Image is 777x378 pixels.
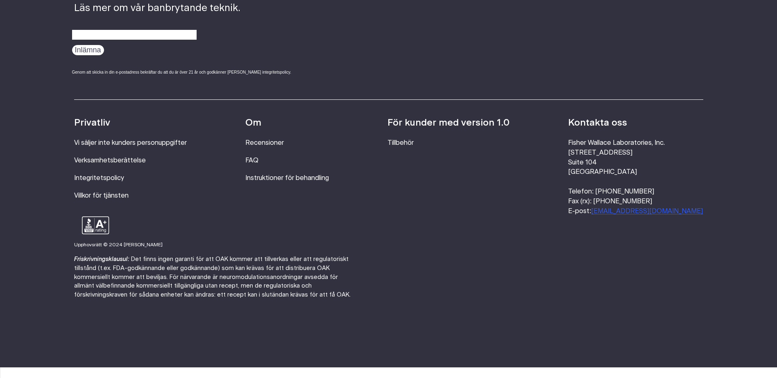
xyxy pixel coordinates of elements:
strong: För kunder med version 1.0 [387,118,510,128]
a: Vi säljer inte kunders personuppgifter [74,139,187,146]
font: Fisher Wallace Laboratories, Inc. [STREET_ADDRESS] Suite 104 [GEOGRAPHIC_DATA] Telefon: [PHONE_NU... [568,139,703,214]
strong: Friskrivningsklausul: [74,256,129,262]
strong: Om [245,118,261,128]
a: Villkor för tjänsten [74,192,129,199]
strong: Kontakta oss [568,118,627,128]
a: Integritetspolicy [74,175,124,181]
a: [EMAIL_ADDRESS][DOMAIN_NAME] [591,208,703,214]
input: Inlämna [72,45,104,55]
a: Instruktioner för behandling [245,175,329,181]
small: Upphovsrätt © 2024 [PERSON_NAME] [74,242,163,247]
a: Tillbehör [387,139,414,146]
a: Recensioner [245,139,284,146]
a: Verksamhetsberättelse [74,157,146,164]
strong: Privatliv [74,118,110,128]
a: FAQ [245,157,258,164]
font: Läs mer om vår banbrytande teknik. [74,1,292,16]
div: Genom att skicka in din e-postadress bekräftar du att du är över 21 år och godkänner [PERSON_NAME... [72,69,292,75]
p: Det finns ingen garanti för att OAK kommer att tillverkas eller att regulatoriskt tillstånd (t.ex... [74,255,353,299]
